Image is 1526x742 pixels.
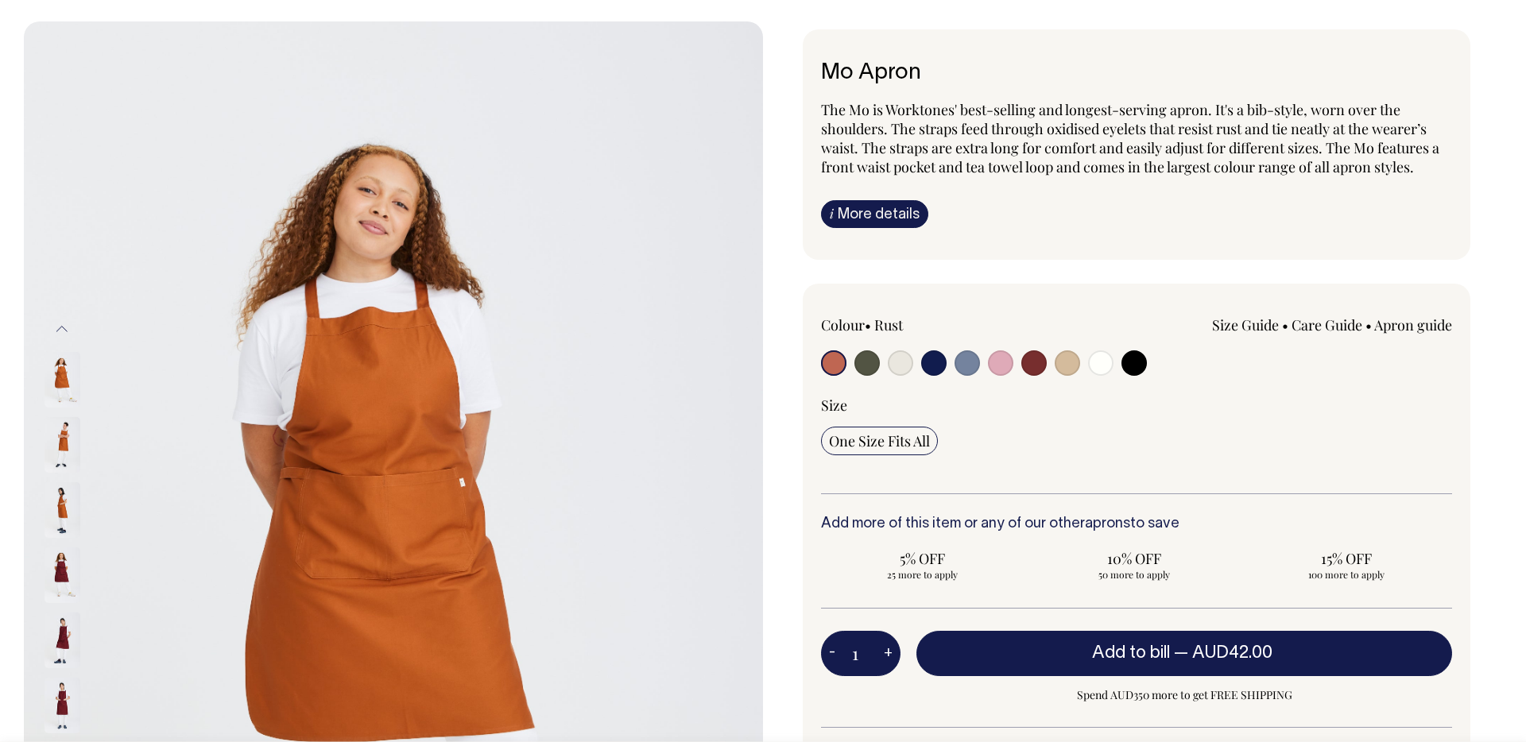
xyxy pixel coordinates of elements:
[45,352,80,408] img: rust
[1365,315,1372,334] span: •
[1253,549,1439,568] span: 15% OFF
[45,547,80,603] img: burgundy
[45,482,80,538] img: rust
[916,631,1452,675] button: Add to bill —AUD42.00
[1041,549,1228,568] span: 10% OFF
[821,544,1024,585] input: 5% OFF 25 more to apply
[1292,315,1362,334] a: Care Guide
[45,613,80,668] img: burgundy
[830,205,834,222] span: i
[1374,315,1452,334] a: Apron guide
[1041,568,1228,581] span: 50 more to apply
[821,516,1452,532] h6: Add more of this item or any of our other to save
[829,431,930,450] span: One Size Fits All
[1174,645,1276,661] span: —
[45,417,80,473] img: rust
[829,549,1016,568] span: 5% OFF
[865,315,871,334] span: •
[821,200,928,228] a: iMore details
[1253,568,1439,581] span: 100 more to apply
[1282,315,1288,334] span: •
[1192,645,1272,661] span: AUD42.00
[821,427,938,455] input: One Size Fits All
[916,686,1452,705] span: Spend AUD350 more to get FREE SHIPPING
[1212,315,1279,334] a: Size Guide
[874,315,903,334] label: Rust
[821,638,843,670] button: -
[1245,544,1447,585] input: 15% OFF 100 more to apply
[821,315,1074,334] div: Colour
[1092,645,1170,661] span: Add to bill
[1033,544,1236,585] input: 10% OFF 50 more to apply
[50,311,74,347] button: Previous
[1085,517,1130,531] a: aprons
[821,396,1452,415] div: Size
[821,100,1439,176] span: The Mo is Worktones' best-selling and longest-serving apron. It's a bib-style, worn over the shou...
[821,61,1452,86] h6: Mo Apron
[829,568,1016,581] span: 25 more to apply
[876,638,900,670] button: +
[45,678,80,733] img: burgundy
